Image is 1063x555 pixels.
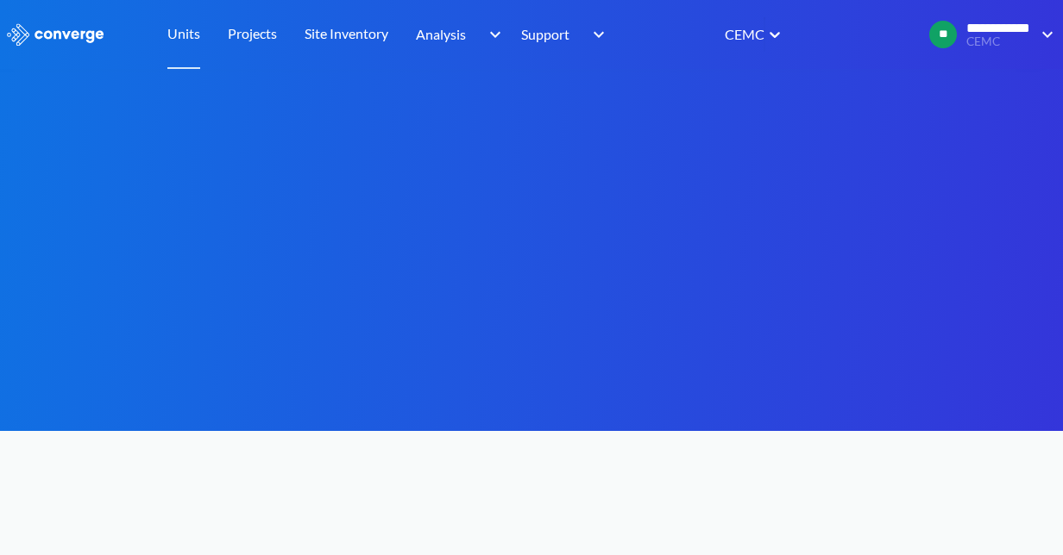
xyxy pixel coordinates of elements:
[723,23,764,45] div: CEMC
[5,23,105,46] img: logo_ewhite.svg
[582,24,609,45] img: downArrow.svg
[521,23,569,45] span: Support
[966,35,1030,48] span: CEMC
[416,23,466,45] span: Analysis
[1030,24,1058,45] img: downArrow.svg
[478,24,506,45] img: downArrow.svg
